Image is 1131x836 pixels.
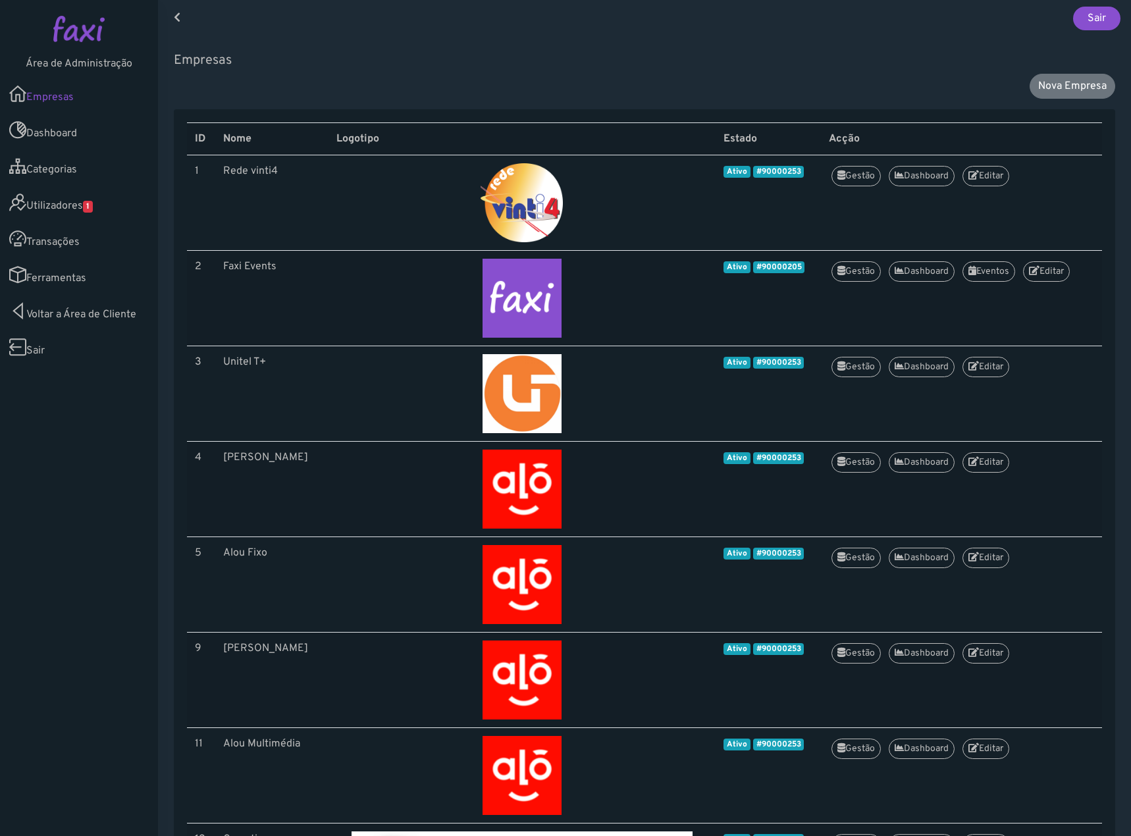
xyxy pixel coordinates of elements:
td: 1 [187,155,215,251]
td: 3 [187,346,215,442]
a: Dashboard [889,357,955,377]
th: ID [187,123,215,155]
img: Alou Móvel [336,450,708,529]
span: Ativo [723,166,750,178]
a: Editar [962,739,1009,759]
th: Nome [215,123,328,155]
span: #90000253 [753,643,804,655]
a: Dashboard [889,452,955,473]
td: [PERSON_NAME] [215,442,328,537]
td: Unitel T+ [215,346,328,442]
td: 11 [187,728,215,823]
a: Gestão [831,357,881,377]
td: 4 [187,442,215,537]
span: Ativo [723,548,750,560]
a: Dashboard [889,166,955,186]
img: Alou Fixo [336,545,708,624]
span: Ativo [723,261,750,273]
span: Ativo [723,357,750,369]
span: Ativo [723,452,750,464]
img: Alou Multimédia [336,736,708,815]
a: Editar [962,643,1009,664]
td: 2 [187,251,215,346]
a: Gestão [831,452,881,473]
h5: Empresas [174,53,1115,68]
span: Ativo [723,739,750,750]
img: Unitel T+ [336,354,708,433]
th: Logotipo [329,123,716,155]
a: Dashboard [889,548,955,568]
img: Alou Móvel [336,640,708,719]
span: #90000253 [753,739,804,750]
a: Editar [962,357,1009,377]
th: Estado [716,123,821,155]
a: Nova Empresa [1030,74,1115,99]
span: #90000253 [753,548,804,560]
td: Alou Fixo [215,537,328,633]
a: Dashboard [889,643,955,664]
span: #90000253 [753,452,804,464]
span: Ativo [723,643,750,655]
img: Rede vinti4 [336,163,708,242]
td: [PERSON_NAME] [215,633,328,728]
a: Dashboard [889,739,955,759]
a: Gestão [831,548,881,568]
a: Eventos [962,261,1015,282]
a: Gestão [831,261,881,282]
a: Sair [1073,7,1120,30]
a: Editar [962,166,1009,186]
span: #90000205 [753,261,805,273]
a: Gestão [831,643,881,664]
a: Dashboard [889,261,955,282]
a: Gestão [831,166,881,186]
td: 5 [187,537,215,633]
td: Rede vinti4 [215,155,328,251]
a: Editar [962,548,1009,568]
span: 1 [83,201,93,213]
a: Editar [962,452,1009,473]
span: #90000253 [753,357,804,369]
td: Alou Multimédia [215,728,328,823]
td: Faxi Events [215,251,328,346]
span: #90000253 [753,166,804,178]
td: 9 [187,633,215,728]
a: Gestão [831,739,881,759]
a: Editar [1023,261,1070,282]
img: Faxi Events [336,259,708,338]
th: Acção [821,123,1102,155]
